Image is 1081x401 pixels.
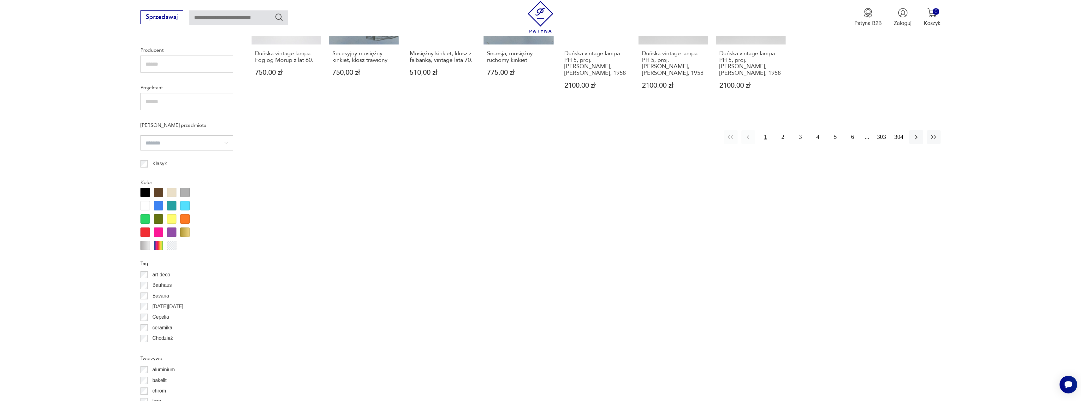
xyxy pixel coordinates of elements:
h3: Duńska vintage lampa Fog og Morup z lat 60. [255,50,318,63]
p: Projektant [140,84,233,92]
img: Ikona koszyka [927,8,937,18]
button: 304 [892,130,906,144]
button: Zaloguj [894,8,912,27]
p: Tag [140,259,233,268]
h3: Duńska vintage lampa PH 5, proj. [PERSON_NAME], [PERSON_NAME], 1958 [564,50,627,76]
p: 2100,00 zł [642,82,705,89]
button: 4 [811,130,824,144]
button: 3 [793,130,807,144]
p: chrom [152,387,166,395]
button: 303 [875,130,888,144]
p: Klasyk [152,160,167,168]
button: 1 [759,130,772,144]
p: ceramika [152,324,172,332]
p: [PERSON_NAME] przedmiotu [140,121,233,129]
p: 2100,00 zł [564,82,627,89]
p: 510,00 zł [410,69,473,76]
p: Patyna B2B [854,20,882,27]
p: art deco [152,271,170,279]
p: Bauhaus [152,281,172,289]
img: Ikona medalu [863,8,873,18]
p: Chodzież [152,334,173,342]
button: Sprzedawaj [140,10,183,24]
button: 0Koszyk [924,8,941,27]
p: 2100,00 zł [719,82,782,89]
p: [DATE][DATE] [152,303,183,311]
p: 775,00 zł [487,69,550,76]
button: 5 [829,130,842,144]
p: Tworzywo [140,354,233,363]
button: Szukaj [275,13,284,22]
button: 6 [846,130,859,144]
p: bakelit [152,376,167,385]
p: Producent [140,46,233,54]
a: Sprzedawaj [140,15,183,20]
p: aluminium [152,366,175,374]
iframe: Smartsupp widget button [1060,376,1077,393]
p: Cepelia [152,313,169,321]
h3: Duńska vintage lampa PH 5, proj. [PERSON_NAME], [PERSON_NAME], 1958 [719,50,782,76]
p: [GEOGRAPHIC_DATA] ( 15 ) [152,37,212,45]
button: Patyna B2B [854,8,882,27]
p: Koszyk [924,20,941,27]
p: Zaloguj [894,20,912,27]
p: 750,00 zł [332,69,395,76]
h3: Secesja, mosiężny ruchomy kinkiet [487,50,550,63]
img: Patyna - sklep z meblami i dekoracjami vintage [525,1,556,33]
h3: Secesyjny mosiężny kinkiet, klosz trawiony [332,50,395,63]
h3: Duńska vintage lampa PH 5, proj. [PERSON_NAME], [PERSON_NAME], 1958 [642,50,705,76]
p: Bavaria [152,292,169,300]
p: Ćmielów [152,345,171,353]
div: 0 [933,8,939,15]
p: 750,00 zł [255,69,318,76]
img: Ikonka użytkownika [898,8,908,18]
button: 2 [776,130,790,144]
a: Ikona medaluPatyna B2B [854,8,882,27]
p: Kolor [140,178,233,186]
h3: Mosiężny kinkiet, klosz z falbanką, vintage lata 70. [410,50,473,63]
